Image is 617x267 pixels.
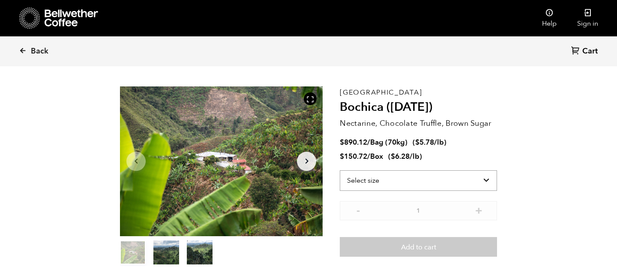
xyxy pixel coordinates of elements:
button: Add to cart [340,237,497,257]
button: - [353,205,363,214]
span: Box [370,151,383,161]
span: Cart [582,46,598,56]
span: $ [415,137,419,147]
span: / [367,151,370,161]
span: $ [391,151,395,161]
button: + [473,205,484,214]
span: $ [340,151,344,161]
bdi: 890.12 [340,137,367,147]
bdi: 150.72 [340,151,367,161]
p: Nectarine, Chocolate Truffle, Brown Sugar [340,118,497,129]
a: Cart [571,46,600,57]
bdi: 6.28 [391,151,410,161]
span: ( ) [413,137,446,147]
h2: Bochica ([DATE]) [340,100,497,115]
span: /lb [434,137,444,147]
span: Bag (70kg) [370,137,407,147]
span: / [367,137,370,147]
span: ( ) [388,151,422,161]
bdi: 5.78 [415,137,434,147]
span: Back [31,46,48,56]
span: $ [340,137,344,147]
span: /lb [410,151,419,161]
